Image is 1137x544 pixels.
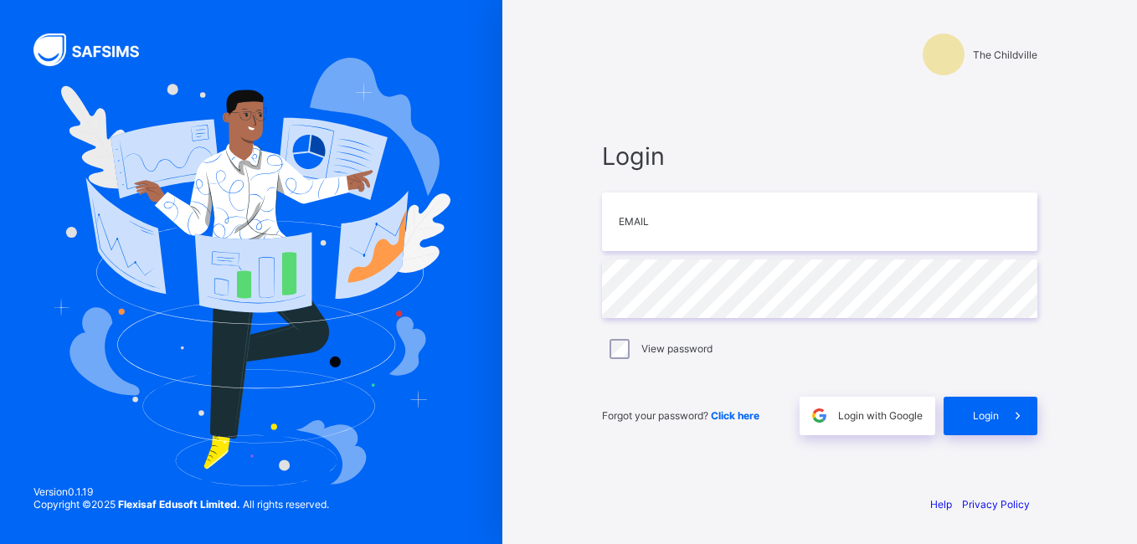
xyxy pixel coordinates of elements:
a: Help [930,498,952,511]
img: google.396cfc9801f0270233282035f929180a.svg [810,406,829,425]
span: Login [602,141,1037,171]
span: The Childville [973,49,1037,61]
img: SAFSIMS Logo [33,33,159,66]
a: Click here [711,409,759,422]
a: Privacy Policy [962,498,1030,511]
img: Hero Image [52,58,450,486]
strong: Flexisaf Edusoft Limited. [118,498,240,511]
span: Login [973,409,999,422]
label: View password [641,342,713,355]
span: Version 0.1.19 [33,485,329,498]
span: Login with Google [838,409,923,422]
span: Forgot your password? [602,409,759,422]
span: Copyright © 2025 All rights reserved. [33,498,329,511]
